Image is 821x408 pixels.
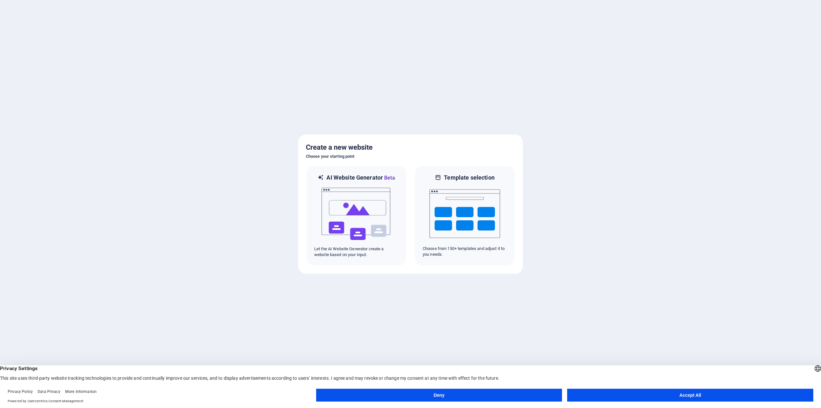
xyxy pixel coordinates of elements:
[306,153,515,160] h6: Choose your starting point
[444,174,494,182] h6: Template selection
[326,174,395,182] h6: AI Website Generator
[314,246,398,258] p: Let the AI Website Generator create a website based on your input.
[423,246,507,257] p: Choose from 150+ templates and adjust it to you needs.
[306,165,407,266] div: AI Website GeneratorBetaaiLet the AI Website Generator create a website based on your input.
[321,182,392,246] img: ai
[414,165,515,266] div: Template selectionChoose from 150+ templates and adjust it to you needs.
[306,142,515,153] h5: Create a new website
[383,175,395,181] span: Beta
